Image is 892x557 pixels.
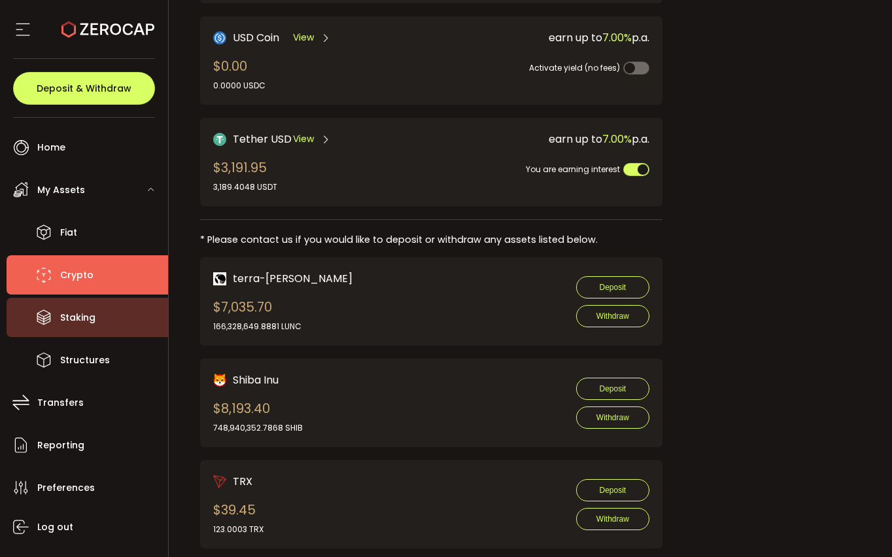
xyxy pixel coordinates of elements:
div: * Please contact us if you would like to deposit or withdraw any assets listed below. [200,233,662,247]
span: You are earning interest [526,164,620,175]
span: Deposit [600,486,626,495]
div: $3,191.95 [213,158,277,193]
button: Withdraw [576,508,649,530]
button: Deposit & Withdraw [13,72,155,105]
span: Tether USD [233,131,292,147]
div: earn up to p.a. [436,29,649,46]
div: 748,940,352.7868 SHIB [213,422,303,434]
span: Fiat [60,223,77,242]
span: Activate yield (no fees) [529,62,620,73]
div: $0.00 [213,56,266,92]
img: shib_portfolio.png [213,374,226,387]
img: USD Coin [213,31,226,45]
span: Staking [60,308,95,327]
button: Withdraw [576,305,649,327]
span: 7.00% [602,132,632,147]
button: Deposit [576,378,649,400]
span: TRX [233,473,252,490]
button: Deposit [576,276,649,298]
span: terra-[PERSON_NAME] [233,270,352,287]
span: USD Coin [233,29,279,46]
span: Crypto [60,266,94,285]
span: Shiba Inu [233,372,279,388]
div: 123.0003 TRX [213,524,264,535]
img: trx_portfolio.png [213,475,226,488]
span: Deposit [600,283,626,292]
span: Transfers [37,393,84,412]
span: View [293,31,314,45]
div: 166,328,649.8881 LUNC [213,321,301,332]
span: Structures [60,351,110,370]
img: Tether USD [213,133,226,146]
span: Deposit & Withdraw [37,84,131,93]
span: My Assets [37,181,85,200]
div: 0.0000 USDC [213,80,266,92]
button: Withdraw [576,406,649,429]
span: Withdraw [596,413,629,422]
div: 3,189.4048 USDT [213,181,277,193]
div: $8,193.40 [213,399,303,434]
iframe: Chat Widget [827,494,892,557]
span: Withdraw [596,514,629,524]
div: $7,035.70 [213,297,301,332]
img: lunc_portfolio.png [213,272,226,285]
span: Log out [37,518,73,537]
div: $39.45 [213,500,264,535]
span: Withdraw [596,312,629,321]
div: earn up to p.a. [436,131,649,147]
span: 7.00% [602,30,632,45]
span: Reporting [37,436,84,455]
button: Deposit [576,479,649,501]
span: Deposit [600,384,626,393]
span: View [293,132,314,146]
span: Preferences [37,478,95,497]
span: Home [37,138,65,157]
